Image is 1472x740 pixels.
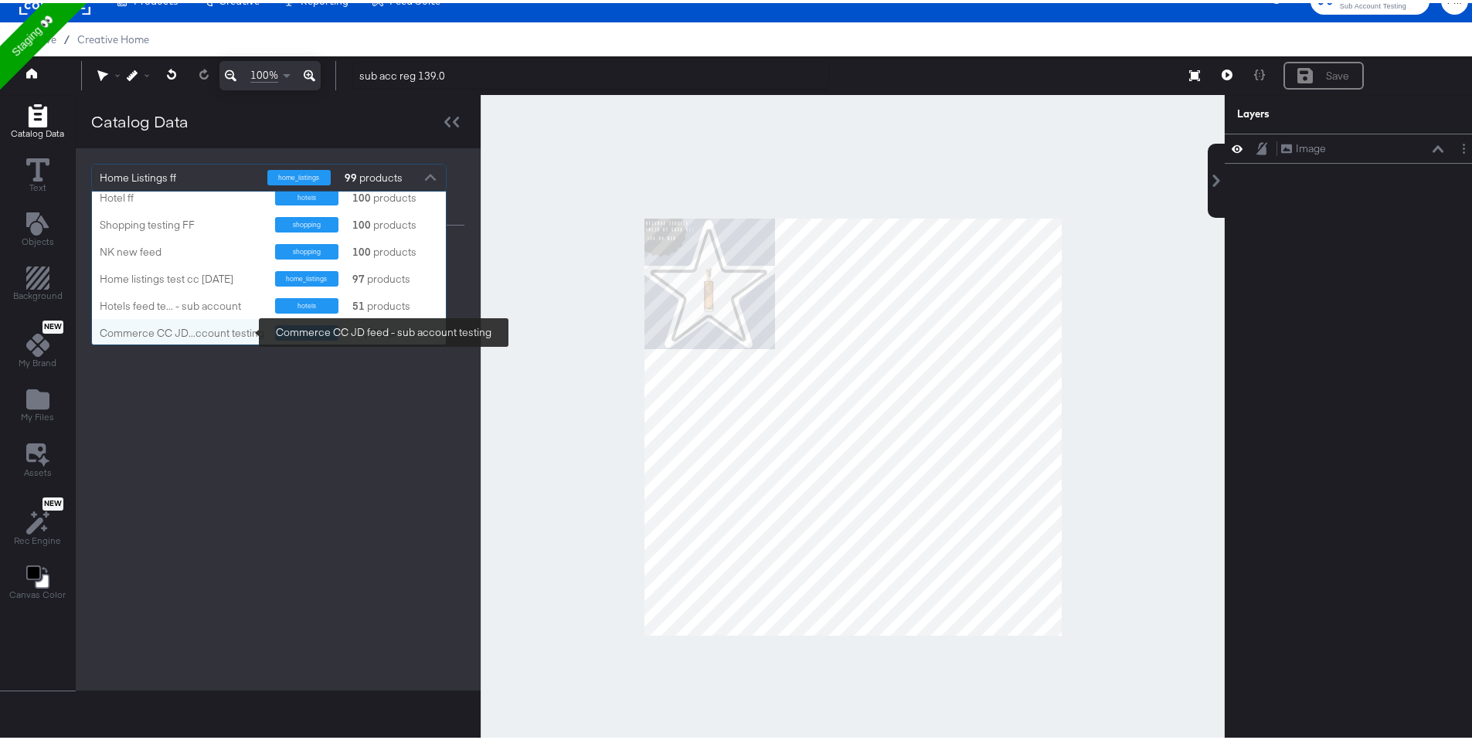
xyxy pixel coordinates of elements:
[9,586,66,598] span: Canvas Color
[42,319,63,329] span: New
[267,167,331,182] div: home_listings
[4,260,72,304] button: Add Rectangle
[22,233,54,245] span: Objects
[1237,104,1395,118] div: Layers
[56,30,77,42] span: /
[350,296,367,311] strong: 51
[342,161,359,188] strong: 99
[350,215,396,229] div: products
[29,178,46,191] span: Text
[91,107,189,130] div: Catalog Data
[275,187,338,202] div: hotels
[2,97,73,141] button: Add Rectangle
[350,188,396,202] div: products
[350,188,373,202] strong: 100
[92,188,446,343] div: grid
[100,188,263,202] div: Hotel ff
[1296,138,1326,153] div: Image
[100,215,263,229] div: Shopping testing FF
[350,242,373,256] strong: 100
[350,323,388,338] strong: 17,518
[275,295,338,311] div: hotels
[9,314,66,372] button: NewMy Brand
[21,408,54,420] span: My Files
[250,65,278,80] span: 100%
[100,269,263,283] div: Home listings test cc [DATE]
[100,296,263,311] div: Hotels feed te... - sub account
[350,269,367,283] strong: 97
[12,205,63,249] button: Add Text
[100,161,256,188] div: Home Listings ff
[19,354,56,366] span: My Brand
[14,531,61,544] span: Rec Engine
[5,491,70,548] button: NewRec Engine
[100,242,263,256] div: NK new feed
[275,241,338,256] div: shopping
[12,382,63,426] button: Add Files
[350,242,396,256] div: products
[11,124,64,137] span: Catalog Data
[42,496,63,506] span: New
[350,296,396,311] div: products
[342,161,389,188] div: products
[24,463,52,476] span: Assets
[275,322,338,338] div: commerce
[13,287,63,299] span: Background
[17,151,59,195] button: Text
[275,214,338,229] div: shopping
[275,268,338,283] div: home_listings
[350,323,396,338] div: products
[1456,137,1472,154] button: Layer Options
[1280,137,1327,154] button: Image
[100,323,264,338] div: Commerce CC JD...ccount testing
[77,30,149,42] a: Creative Home
[350,215,373,229] strong: 100
[350,269,396,283] div: products
[15,436,61,480] button: Assets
